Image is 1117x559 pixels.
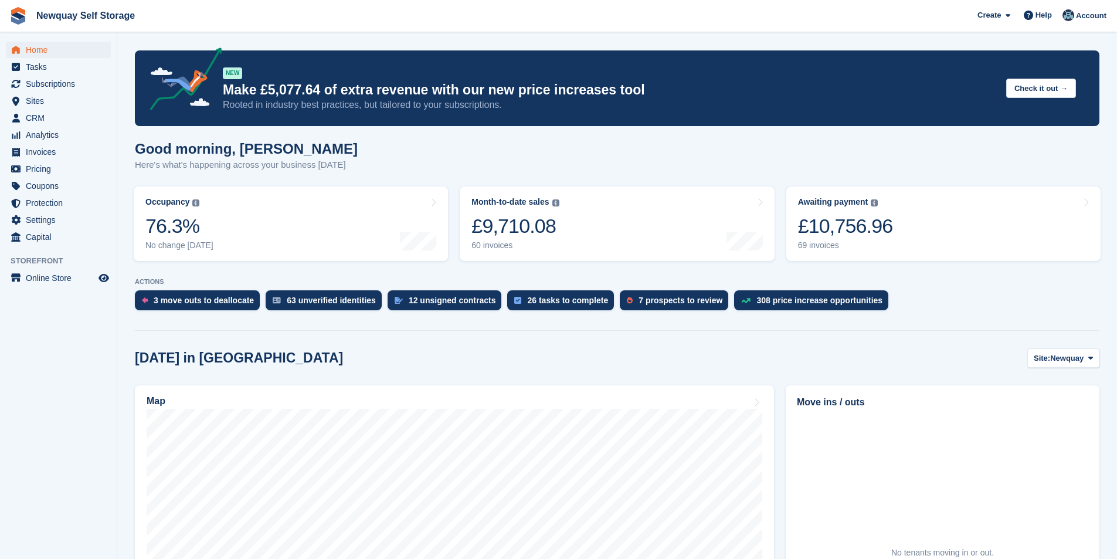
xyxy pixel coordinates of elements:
span: Newquay [1050,353,1084,364]
span: Settings [26,212,96,228]
button: Check it out → [1006,79,1076,98]
span: Online Store [26,270,96,286]
img: Colette Pearce [1062,9,1074,21]
a: Month-to-date sales £9,710.08 60 invoices [460,187,774,261]
div: 63 unverified identities [287,296,376,305]
img: price-adjustments-announcement-icon-8257ccfd72463d97f412b2fc003d46551f7dbcb40ab6d574587a9cd5c0d94... [140,48,222,114]
a: menu [6,110,111,126]
p: Make £5,077.64 of extra revenue with our new price increases tool [223,82,997,99]
div: Month-to-date sales [471,197,549,207]
div: 3 move outs to deallocate [154,296,254,305]
a: menu [6,76,111,92]
span: Analytics [26,127,96,143]
img: icon-info-grey-7440780725fd019a000dd9b08b2336e03edf1995a4989e88bcd33f0948082b44.svg [871,199,878,206]
div: No tenants moving in or out. [891,547,994,559]
a: Occupancy 76.3% No change [DATE] [134,187,448,261]
div: 308 price increase opportunities [756,296,882,305]
a: 3 move outs to deallocate [135,290,266,316]
p: Rooted in industry best practices, but tailored to your subscriptions. [223,99,997,111]
span: Coupons [26,178,96,194]
img: task-75834270c22a3079a89374b754ae025e5fb1db73e45f91037f5363f120a921f8.svg [514,297,521,304]
a: menu [6,42,111,58]
div: NEW [223,67,242,79]
div: 7 prospects to review [639,296,722,305]
img: verify_identity-adf6edd0f0f0b5bbfe63781bf79b02c33cf7c696d77639b501bdc392416b5a36.svg [273,297,281,304]
p: ACTIONS [135,278,1099,286]
img: move_outs_to_deallocate_icon-f764333ba52eb49d3ac5e1228854f67142a1ed5810a6f6cc68b1a99e826820c5.svg [142,297,148,304]
span: CRM [26,110,96,126]
img: icon-info-grey-7440780725fd019a000dd9b08b2336e03edf1995a4989e88bcd33f0948082b44.svg [192,199,199,206]
div: 26 tasks to complete [527,296,608,305]
div: 12 unsigned contracts [409,296,496,305]
a: menu [6,144,111,160]
span: Storefront [11,255,117,267]
button: Site: Newquay [1027,348,1099,368]
h1: Good morning, [PERSON_NAME] [135,141,358,157]
div: 76.3% [145,214,213,238]
a: Preview store [97,271,111,285]
h2: Map [147,396,165,406]
span: Account [1076,10,1106,22]
img: icon-info-grey-7440780725fd019a000dd9b08b2336e03edf1995a4989e88bcd33f0948082b44.svg [552,199,559,206]
span: Site: [1034,353,1050,364]
a: menu [6,161,111,177]
img: contract_signature_icon-13c848040528278c33f63329250d36e43548de30e8caae1d1a13099fd9432cc5.svg [395,297,403,304]
span: Capital [26,229,96,245]
a: menu [6,270,111,286]
a: menu [6,212,111,228]
span: Help [1035,9,1052,21]
span: Subscriptions [26,76,96,92]
div: Occupancy [145,197,189,207]
img: stora-icon-8386f47178a22dfd0bd8f6a31ec36ba5ce8667c1dd55bd0f319d3a0aa187defe.svg [9,7,27,25]
a: 63 unverified identities [266,290,388,316]
span: Home [26,42,96,58]
a: 26 tasks to complete [507,290,620,316]
a: 7 prospects to review [620,290,734,316]
span: Create [977,9,1001,21]
div: £10,756.96 [798,214,893,238]
a: menu [6,178,111,194]
a: Newquay Self Storage [32,6,140,25]
span: Tasks [26,59,96,75]
h2: Move ins / outs [797,395,1088,409]
a: Awaiting payment £10,756.96 69 invoices [786,187,1101,261]
div: Awaiting payment [798,197,868,207]
img: prospect-51fa495bee0391a8d652442698ab0144808aea92771e9ea1ae160a38d050c398.svg [627,297,633,304]
a: menu [6,229,111,245]
div: 69 invoices [798,240,893,250]
span: Invoices [26,144,96,160]
div: 60 invoices [471,240,559,250]
a: menu [6,195,111,211]
span: Pricing [26,161,96,177]
div: £9,710.08 [471,214,559,238]
a: 12 unsigned contracts [388,290,508,316]
a: menu [6,59,111,75]
span: Protection [26,195,96,211]
img: price_increase_opportunities-93ffe204e8149a01c8c9dc8f82e8f89637d9d84a8eef4429ea346261dce0b2c0.svg [741,298,751,303]
a: 308 price increase opportunities [734,290,894,316]
div: No change [DATE] [145,240,213,250]
h2: [DATE] in [GEOGRAPHIC_DATA] [135,350,343,366]
span: Sites [26,93,96,109]
a: menu [6,93,111,109]
a: menu [6,127,111,143]
p: Here's what's happening across your business [DATE] [135,158,358,172]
